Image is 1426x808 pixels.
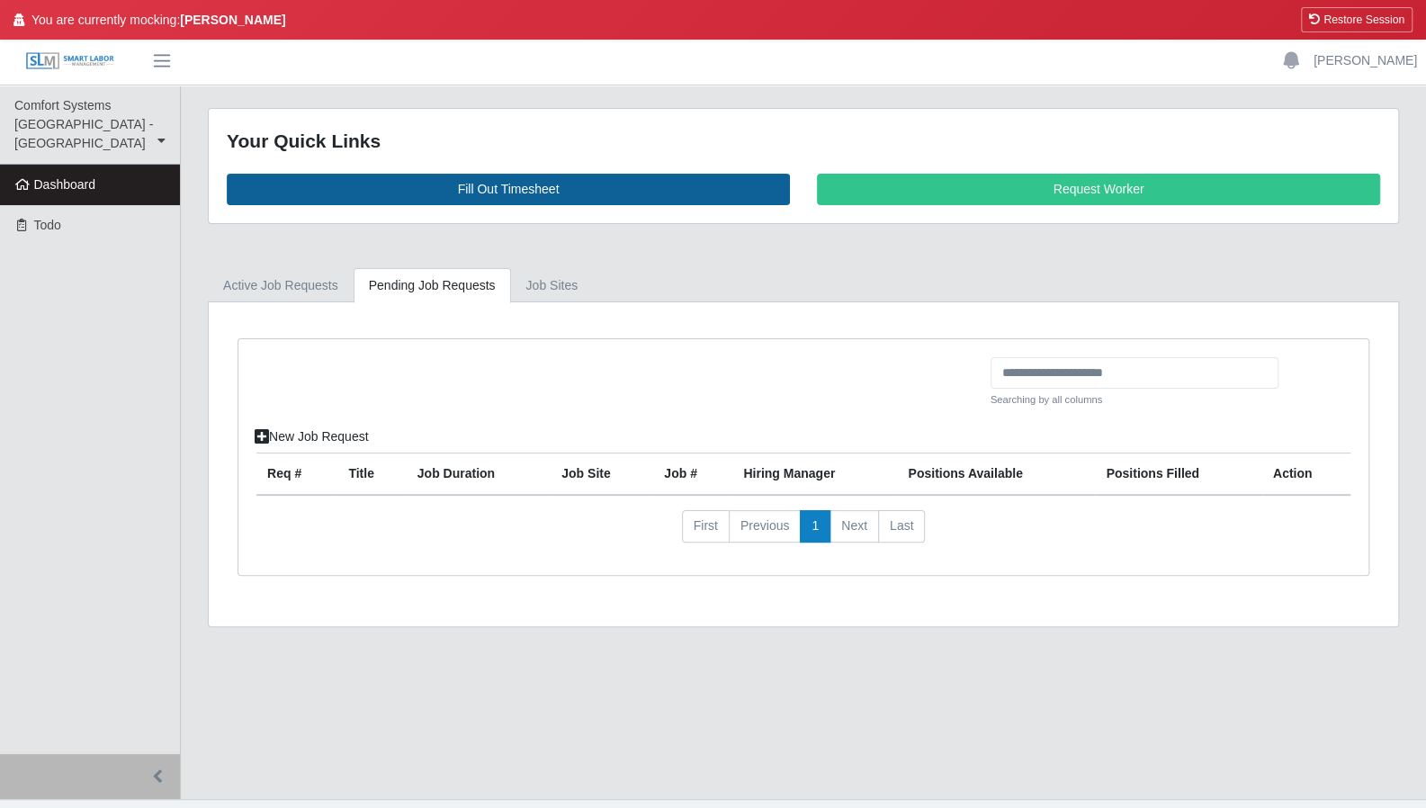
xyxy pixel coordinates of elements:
th: Hiring Manager [732,453,897,496]
th: job site [551,453,653,496]
strong: [PERSON_NAME] [180,13,285,27]
a: [PERSON_NAME] [1314,51,1417,70]
th: Title [337,453,406,496]
a: Request Worker [817,174,1380,205]
span: Dashboard [34,177,96,192]
th: Positions Available [897,453,1095,496]
span: Todo [34,218,61,232]
button: Restore Session [1301,7,1413,32]
span: You are currently mocking: [31,11,286,30]
th: Job # [653,453,732,496]
a: 1 [800,510,830,543]
nav: pagination [256,510,1350,557]
img: SLM Logo [25,51,115,71]
th: Job Duration [407,453,551,496]
a: Pending Job Requests [354,268,511,303]
th: Req # [256,453,337,496]
th: Action [1262,453,1350,496]
div: Your Quick Links [227,127,1380,156]
small: Searching by all columns [991,392,1278,408]
a: job sites [511,268,594,303]
th: Positions Filled [1095,453,1261,496]
a: New Job Request [243,421,381,453]
a: Active Job Requests [208,268,354,303]
a: Fill Out Timesheet [227,174,790,205]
